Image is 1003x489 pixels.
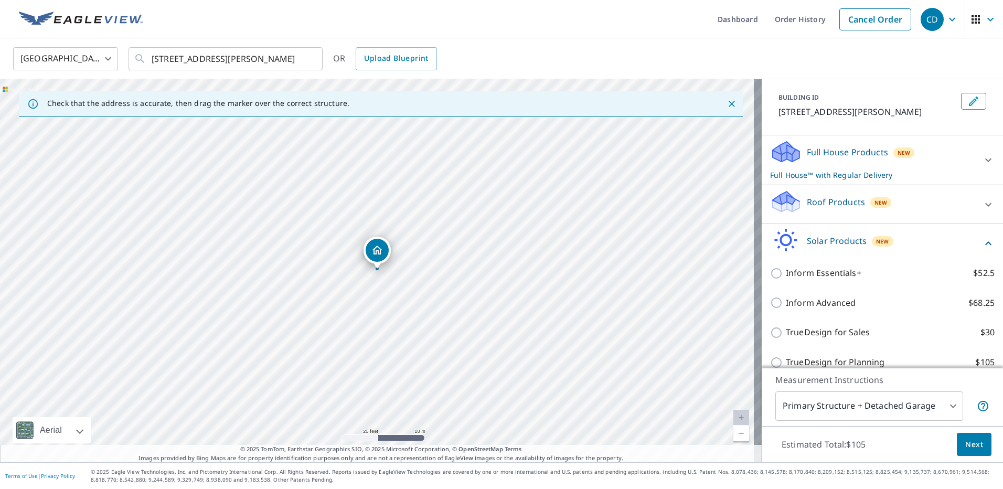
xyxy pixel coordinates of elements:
p: Solar Products [807,235,867,247]
button: Close [725,97,739,111]
div: [GEOGRAPHIC_DATA] [13,44,118,73]
p: Estimated Total: $105 [773,433,874,456]
div: Dropped pin, building 1, Residential property, 21 Merritt Dr Oradell, NJ 07649 [364,237,391,269]
a: Cancel Order [839,8,911,30]
span: New [876,237,889,246]
div: OR [333,47,437,70]
div: Full House ProductsNewFull House™ with Regular Delivery [770,140,995,180]
span: Your report will include the primary structure and a detached garage if one exists. [977,400,989,412]
a: Current Level 20, Zoom Out [733,426,749,441]
p: Measurement Instructions [775,374,989,386]
p: [STREET_ADDRESS][PERSON_NAME] [778,105,957,118]
p: $30 [980,326,995,339]
p: BUILDING ID [778,93,819,102]
p: Full House Products [807,146,888,158]
a: Current Level 20, Zoom In Disabled [733,410,749,426]
div: Roof ProductsNew [770,189,995,219]
img: EV Logo [19,12,143,27]
div: Primary Structure + Detached Garage [775,391,963,421]
a: OpenStreetMap [458,445,503,453]
p: Check that the address is accurate, then drag the marker over the correct structure. [47,99,349,108]
div: CD [921,8,944,31]
p: Inform Advanced [786,296,856,310]
p: TrueDesign for Sales [786,326,870,339]
span: New [898,148,911,157]
a: Upload Blueprint [356,47,436,70]
span: New [874,198,888,207]
p: | [5,473,75,479]
span: Next [965,438,983,451]
p: $105 [975,356,995,369]
div: Solar ProductsNew [770,228,995,258]
button: Next [957,433,991,456]
div: Aerial [13,417,91,443]
p: $68.25 [968,296,995,310]
a: Privacy Policy [41,472,75,480]
p: Full House™ with Regular Delivery [770,169,976,180]
a: Terms of Use [5,472,38,480]
a: Terms [505,445,522,453]
input: Search by address or latitude-longitude [152,44,301,73]
p: Inform Essentials+ [786,267,861,280]
p: Roof Products [807,196,865,208]
p: TrueDesign for Planning [786,356,884,369]
button: Edit building 1 [961,93,986,110]
span: © 2025 TomTom, Earthstar Geographics SIO, © 2025 Microsoft Corporation, © [240,445,522,454]
p: © 2025 Eagle View Technologies, Inc. and Pictometry International Corp. All Rights Reserved. Repo... [91,468,998,484]
p: $52.5 [973,267,995,280]
span: Upload Blueprint [364,52,428,65]
div: Aerial [37,417,65,443]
